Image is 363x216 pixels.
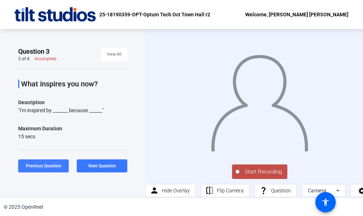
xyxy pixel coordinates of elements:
[239,168,287,176] span: Start Recording
[271,188,291,193] span: Question
[77,159,127,172] button: Next Question
[308,188,327,193] span: Camera
[162,188,190,193] span: Hide Overlay
[150,186,159,195] mat-icon: person
[145,184,196,197] button: Hide Overlay
[18,124,62,133] div: Maximum Duration
[18,159,69,172] button: Previous Question
[4,203,43,211] div: © 2025 OpenReel
[210,49,309,151] img: overlay
[88,163,116,168] span: Next Question
[18,98,127,107] p: Description
[18,133,62,140] div: 15 secs
[259,186,268,195] mat-icon: question_mark
[245,10,348,19] div: Welcome, [PERSON_NAME] [PERSON_NAME]
[217,188,244,193] span: Flip Camera
[21,80,127,88] p: What inspires you now?
[232,164,287,179] button: Start Recording
[99,10,210,19] p: 25-18190359-OPT-Optum Tech Oct Town Hall r2
[255,184,297,197] button: Question
[26,163,61,168] span: Previous Question
[18,56,29,62] div: 3 of 4
[321,198,330,207] mat-icon: accessibility
[205,186,214,195] mat-icon: flip
[101,48,127,61] button: View All
[107,49,121,60] span: View All
[201,184,250,197] button: Flip Camera
[18,107,127,114] div: "I'm inspired by _______ because ______"
[15,7,96,22] img: OpenReel logo
[18,47,49,56] span: Question 3
[35,56,56,62] div: Incomplete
